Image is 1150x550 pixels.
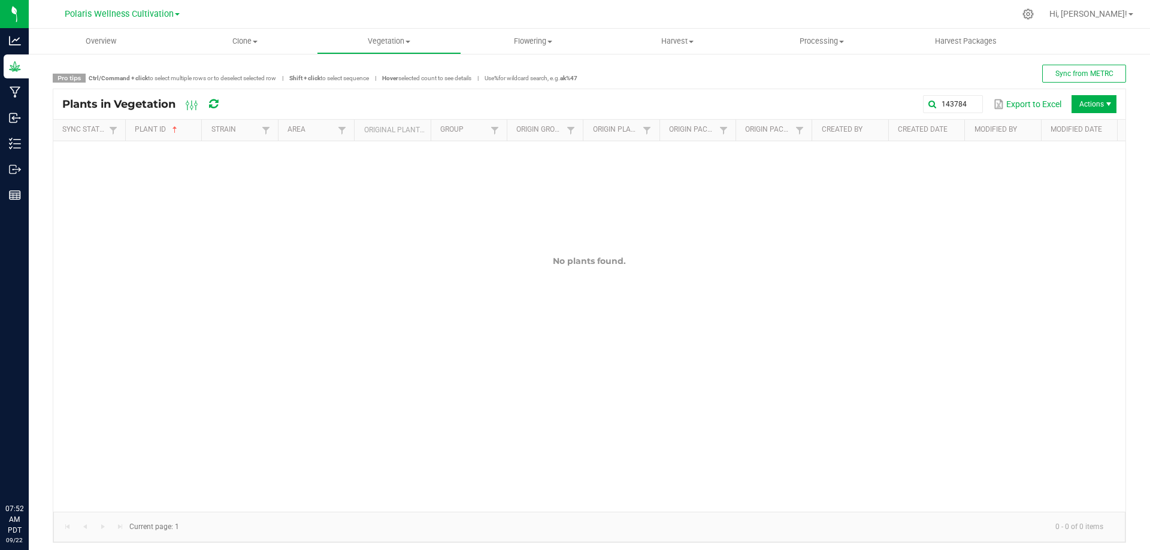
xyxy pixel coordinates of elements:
[335,123,349,138] a: Filter
[440,125,488,135] a: GroupSortable
[287,125,335,135] a: AreaSortable
[923,95,983,113] input: Search
[29,29,173,54] a: Overview
[174,36,317,47] span: Clone
[749,29,894,54] a: Processing
[289,75,320,81] strong: Shift + click
[593,125,640,135] a: Origin PlantSortable
[1049,9,1127,19] span: Hi, [PERSON_NAME]!
[919,36,1013,47] span: Harvest Packages
[9,60,21,72] inline-svg: Grow
[9,35,21,47] inline-svg: Analytics
[382,75,398,81] strong: Hover
[975,125,1037,135] a: Modified BySortable
[1021,8,1036,20] div: Manage settings
[186,517,1113,537] kendo-pager-info: 0 - 0 of 0 items
[9,86,21,98] inline-svg: Manufacturing
[1042,65,1126,83] button: Sync from METRC
[89,75,148,81] strong: Ctrl/Command + click
[560,75,577,81] strong: ak%47
[564,123,578,138] a: Filter
[471,74,485,83] span: |
[53,74,86,83] span: Pro tips
[990,94,1064,114] button: Export to Excel
[53,512,1125,542] kendo-pager: Current page: 1
[1055,69,1113,78] span: Sync from METRC
[640,123,654,138] a: Filter
[553,256,626,266] span: No plants found.
[745,125,792,135] a: Origin Package Lot NumberSortable
[716,123,731,138] a: Filter
[898,125,960,135] a: Created DateSortable
[9,138,21,150] inline-svg: Inventory
[485,75,577,81] span: Use for wildcard search, e.g.
[1072,95,1116,113] li: Actions
[62,125,105,135] a: Sync StatusSortable
[211,125,259,135] a: StrainSortable
[9,189,21,201] inline-svg: Reports
[276,74,289,83] span: |
[12,454,48,490] iframe: Resource center
[5,503,23,536] p: 07:52 AM PDT
[69,36,132,47] span: Overview
[669,125,716,135] a: Origin Package IDSortable
[461,29,606,54] a: Flowering
[606,29,750,54] a: Harvest
[9,112,21,124] inline-svg: Inbound
[369,74,382,83] span: |
[1051,125,1113,135] a: Modified DateSortable
[62,94,239,114] div: Plants in Vegetation
[135,125,197,135] a: Plant IDSortable
[792,123,807,138] a: Filter
[494,75,498,81] strong: %
[382,75,471,81] span: selected count to see details
[354,120,430,141] th: Original Plant ID
[894,29,1038,54] a: Harvest Packages
[89,75,276,81] span: to select multiple rows or to deselect selected row
[289,75,369,81] span: to select sequence
[822,125,884,135] a: Created BySortable
[606,36,749,47] span: Harvest
[462,36,605,47] span: Flowering
[173,29,317,54] a: Clone
[488,123,502,138] a: Filter
[9,163,21,175] inline-svg: Outbound
[516,125,564,135] a: Origin GroupSortable
[750,36,893,47] span: Processing
[106,123,120,138] a: Filter
[259,123,273,138] a: Filter
[65,9,174,19] span: Polaris Wellness Cultivation
[5,536,23,545] p: 09/22
[170,125,180,135] span: Sortable
[317,36,461,47] span: Vegetation
[317,29,461,54] a: Vegetation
